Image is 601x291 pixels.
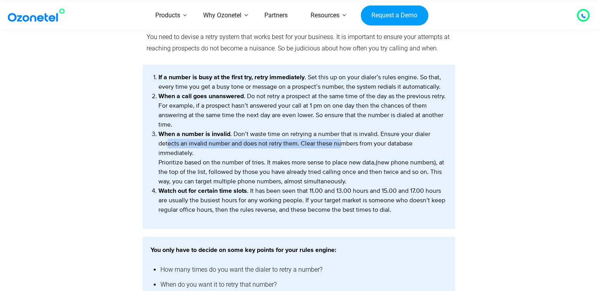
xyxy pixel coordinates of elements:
[158,93,244,99] strong: When a call goes unanswered
[158,131,230,137] strong: When a number is invalid
[158,188,247,194] strong: Watch out for certain time slots
[361,5,428,26] a: Request a Demo
[144,2,192,30] a: Products
[158,73,448,91] li: . Set this up on your dialer’s rules engine. So that, every time you get a busy tone or message o...
[299,2,351,30] a: Resources
[160,262,448,278] li: How many times do you want the dialer to retry a number?
[147,32,452,54] p: You need to devise a retry system that works best for your business. It is important to ensure yo...
[158,129,448,186] li: . Don’t waste time on retrying a number that is invalid. Ensure your dialer detects an invalid nu...
[253,2,299,30] a: Partners
[158,91,448,129] li: . Do not retry a prospect at the same time of the day as the previous retry. For example, if a pr...
[158,74,305,80] strong: If a number is busy at the first try, retry immediately
[192,2,253,30] a: Why Ozonetel
[151,247,336,253] strong: You only have to decide on some key points for your rules engine:
[158,186,448,215] li: . It has been seen that 11.00 and 13.00 hours and 15.00 and 17.00 hours are usually the busiest h...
